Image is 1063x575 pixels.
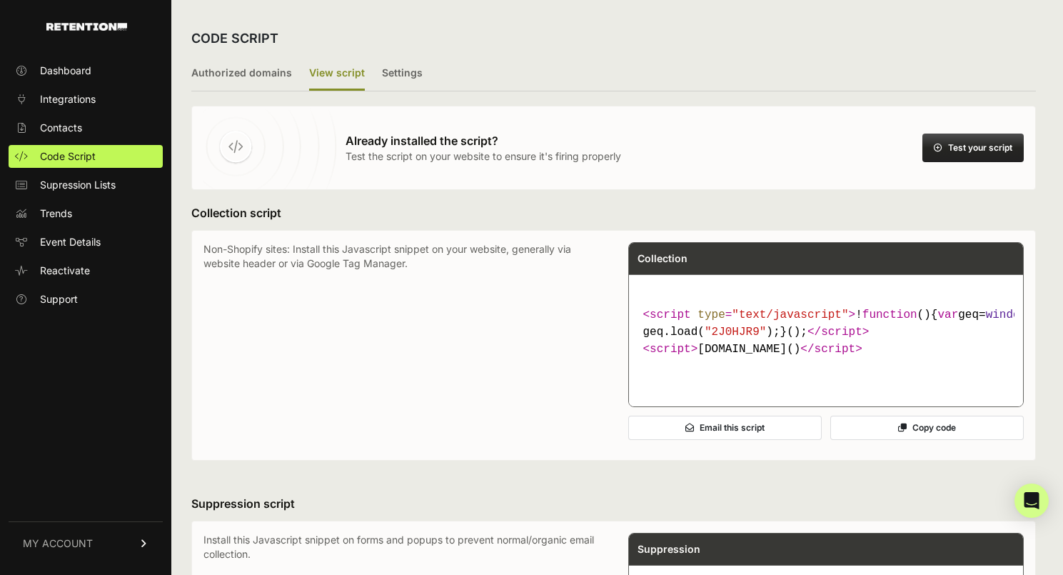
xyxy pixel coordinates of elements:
[800,343,862,356] span: </ >
[9,145,163,168] a: Code Script
[382,57,423,91] label: Settings
[9,288,163,311] a: Support
[40,292,78,306] span: Support
[9,202,163,225] a: Trends
[638,301,1015,364] code: [DOMAIN_NAME]()
[309,57,365,91] label: View script
[46,23,127,31] img: Retention.com
[1014,484,1049,518] div: Open Intercom Messenger
[628,416,822,440] button: Email this script
[40,121,82,135] span: Contacts
[643,343,698,356] span: < >
[9,174,163,196] a: Supression Lists
[830,416,1024,440] button: Copy code
[40,92,96,106] span: Integrations
[191,57,292,91] label: Authorized domains
[203,242,600,449] p: Non-Shopify sites: Install this Javascript snippet on your website, generally via website header ...
[40,206,72,221] span: Trends
[346,132,621,149] h3: Already installed the script?
[9,521,163,565] a: MY ACCOUNT
[9,259,163,282] a: Reactivate
[40,149,96,164] span: Code Script
[807,326,869,339] span: </ >
[815,343,856,356] span: script
[922,134,1024,162] button: Test your script
[40,178,116,192] span: Supression Lists
[40,64,91,78] span: Dashboard
[732,309,848,321] span: "text/javascript"
[629,243,1024,274] div: Collection
[650,309,691,321] span: script
[705,326,766,339] span: "2J0HJR9"
[191,204,1036,221] h3: Collection script
[40,235,101,249] span: Event Details
[862,309,931,321] span: ( )
[9,116,163,139] a: Contacts
[9,231,163,254] a: Event Details
[191,29,278,49] h2: CODE SCRIPT
[629,534,1024,565] div: Suppression
[346,149,621,164] p: Test the script on your website to ensure it's firing properly
[821,326,862,339] span: script
[862,309,917,321] span: function
[937,309,958,321] span: var
[650,343,691,356] span: script
[40,264,90,278] span: Reactivate
[9,88,163,111] a: Integrations
[9,59,163,82] a: Dashboard
[986,309,1027,321] span: window
[191,495,1036,512] h3: Suppression script
[23,536,93,551] span: MY ACCOUNT
[697,309,725,321] span: type
[643,309,856,321] span: < = >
